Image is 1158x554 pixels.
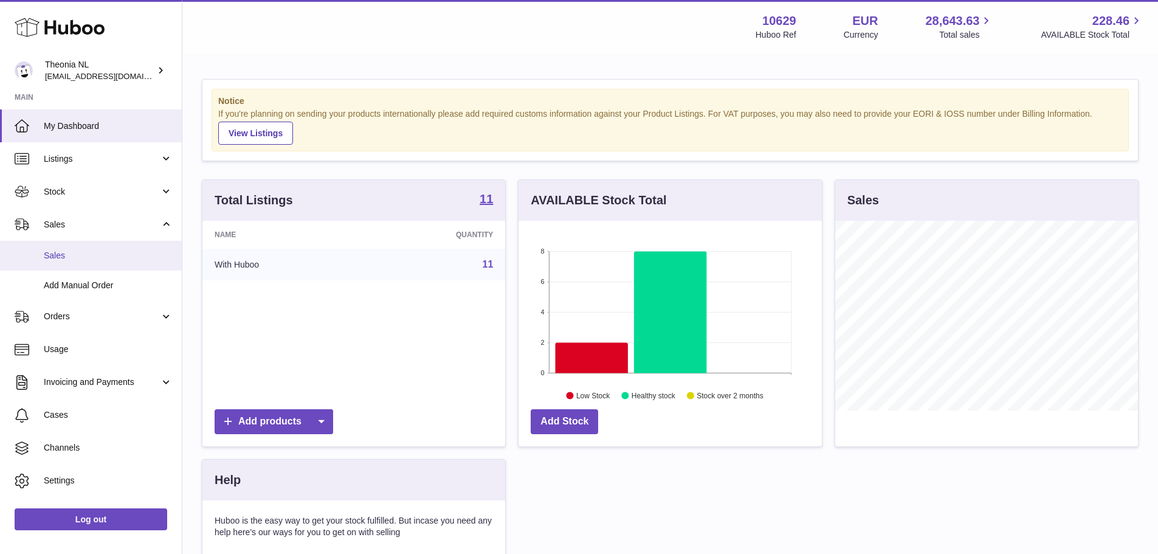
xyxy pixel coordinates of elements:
span: Add Manual Order [44,280,173,291]
strong: 10629 [762,13,796,29]
span: Cases [44,409,173,421]
h3: Total Listings [215,192,293,209]
a: 28,643.63 Total sales [925,13,993,41]
a: 228.46 AVAILABLE Stock Total [1041,13,1143,41]
span: Orders [44,311,160,322]
span: Invoicing and Payments [44,376,160,388]
span: Listings [44,153,160,165]
td: With Huboo [202,249,362,280]
h3: Help [215,472,241,488]
span: Settings [44,475,173,486]
text: Healthy stock [632,391,676,400]
div: If you're planning on sending your products internationally please add required customs informati... [218,108,1122,145]
a: Add products [215,409,333,434]
strong: EUR [852,13,878,29]
span: Total sales [939,29,993,41]
span: Channels [44,442,173,454]
text: Stock over 2 months [697,391,763,400]
span: AVAILABLE Stock Total [1041,29,1143,41]
img: info@wholesomegoods.eu [15,61,33,80]
a: 11 [483,259,494,269]
div: Theonia NL [45,59,154,82]
div: Huboo Ref [756,29,796,41]
text: 4 [541,308,545,316]
span: 228.46 [1092,13,1129,29]
text: 6 [541,278,545,285]
text: Low Stock [576,391,610,400]
span: My Dashboard [44,120,173,132]
th: Name [202,221,362,249]
a: Log out [15,508,167,530]
h3: Sales [847,192,879,209]
a: 11 [480,193,493,207]
text: 0 [541,369,545,376]
a: View Listings [218,122,293,145]
th: Quantity [362,221,505,249]
span: Usage [44,344,173,355]
span: Sales [44,219,160,230]
p: Huboo is the easy way to get your stock fulfilled. But incase you need any help here's our ways f... [215,515,493,538]
span: Sales [44,250,173,261]
div: Currency [844,29,878,41]
span: [EMAIL_ADDRESS][DOMAIN_NAME] [45,71,179,81]
span: 28,643.63 [925,13,979,29]
text: 2 [541,339,545,346]
strong: 11 [480,193,493,205]
h3: AVAILABLE Stock Total [531,192,666,209]
span: Stock [44,186,160,198]
text: 8 [541,248,545,255]
a: Add Stock [531,409,598,434]
strong: Notice [218,95,1122,107]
